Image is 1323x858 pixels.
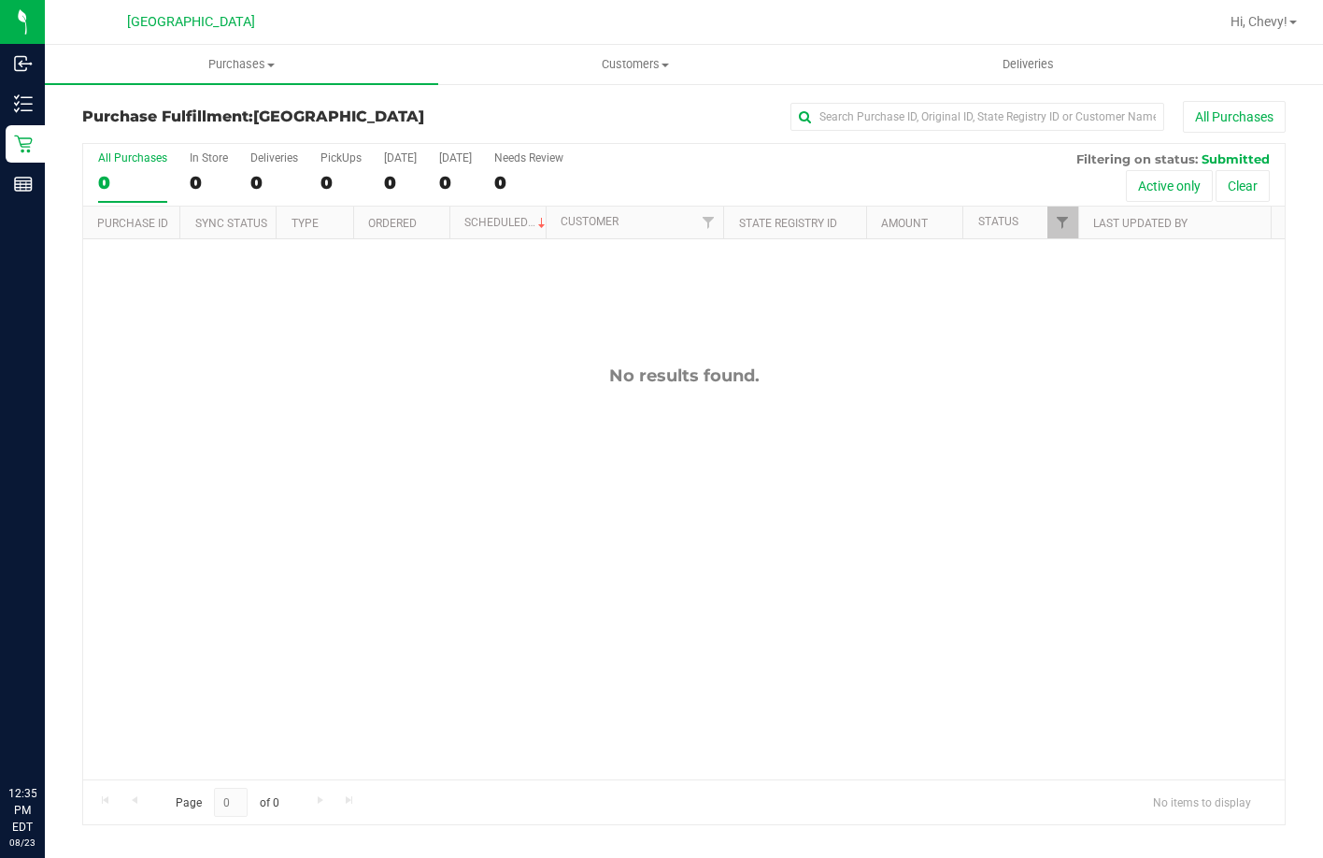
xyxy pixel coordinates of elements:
div: 0 [250,172,298,193]
a: Type [292,217,319,230]
span: Purchases [45,56,438,73]
span: Deliveries [977,56,1079,73]
button: Clear [1216,170,1270,202]
div: 0 [190,172,228,193]
div: 0 [384,172,417,193]
a: Status [978,215,1018,228]
a: Deliveries [832,45,1225,84]
a: Filter [1047,207,1078,238]
span: No items to display [1138,788,1266,816]
a: Customers [438,45,832,84]
div: 0 [439,172,472,193]
div: Deliveries [250,151,298,164]
a: Amount [881,217,928,230]
inline-svg: Retail [14,135,33,153]
a: Customer [561,215,619,228]
span: Submitted [1202,151,1270,166]
div: 0 [98,172,167,193]
a: Ordered [368,217,417,230]
a: State Registry ID [739,217,837,230]
inline-svg: Inbound [14,54,33,73]
span: [GEOGRAPHIC_DATA] [127,14,255,30]
span: Customers [439,56,831,73]
button: Active only [1126,170,1213,202]
div: In Store [190,151,228,164]
div: 0 [320,172,362,193]
inline-svg: Reports [14,175,33,193]
span: Filtering on status: [1076,151,1198,166]
div: No results found. [83,365,1285,386]
a: Sync Status [195,217,267,230]
div: [DATE] [439,151,472,164]
inline-svg: Inventory [14,94,33,113]
div: PickUps [320,151,362,164]
h3: Purchase Fulfillment: [82,108,483,125]
div: [DATE] [384,151,417,164]
span: Hi, Chevy! [1231,14,1287,29]
span: Page of 0 [160,788,294,817]
a: Filter [692,207,723,238]
span: [GEOGRAPHIC_DATA] [253,107,424,125]
a: Purchases [45,45,438,84]
a: Scheduled [464,216,549,229]
input: Search Purchase ID, Original ID, State Registry ID or Customer Name... [790,103,1164,131]
a: Last Updated By [1093,217,1188,230]
iframe: Resource center [19,708,75,765]
div: Needs Review [494,151,563,164]
p: 12:35 PM EDT [8,785,36,836]
a: Purchase ID [97,217,168,230]
div: 0 [494,172,563,193]
p: 08/23 [8,836,36,850]
button: All Purchases [1183,101,1286,133]
div: All Purchases [98,151,167,164]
